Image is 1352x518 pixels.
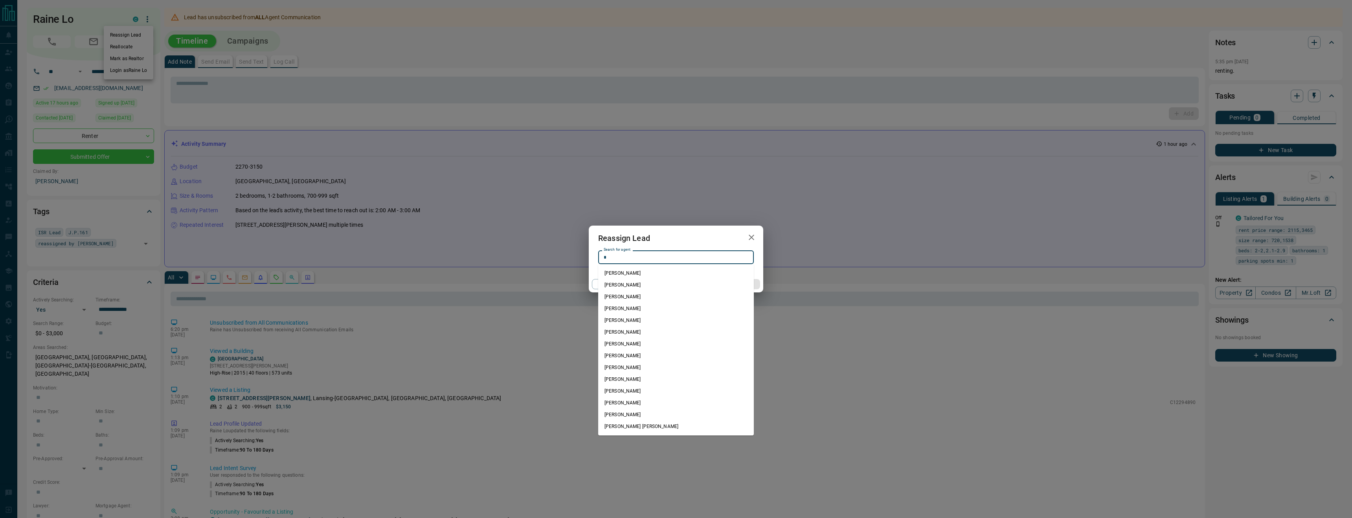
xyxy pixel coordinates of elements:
li: [PERSON_NAME] [598,362,754,373]
li: [PERSON_NAME] [598,267,754,279]
li: [PERSON_NAME] [598,314,754,326]
li: [PERSON_NAME] [598,350,754,362]
li: [PERSON_NAME] [598,303,754,314]
li: [PERSON_NAME] [598,409,754,421]
label: Search for agent [604,247,630,252]
li: [PERSON_NAME] [PERSON_NAME] [598,421,754,432]
button: Cancel [592,279,659,289]
li: [PERSON_NAME] [598,338,754,350]
li: [PERSON_NAME] [598,373,754,385]
h2: Reassign Lead [589,226,659,251]
li: [PERSON_NAME] [598,291,754,303]
li: [PERSON_NAME] [598,397,754,409]
li: [PERSON_NAME] [598,326,754,338]
li: [PERSON_NAME] [598,385,754,397]
li: [PERSON_NAME] [598,279,754,291]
